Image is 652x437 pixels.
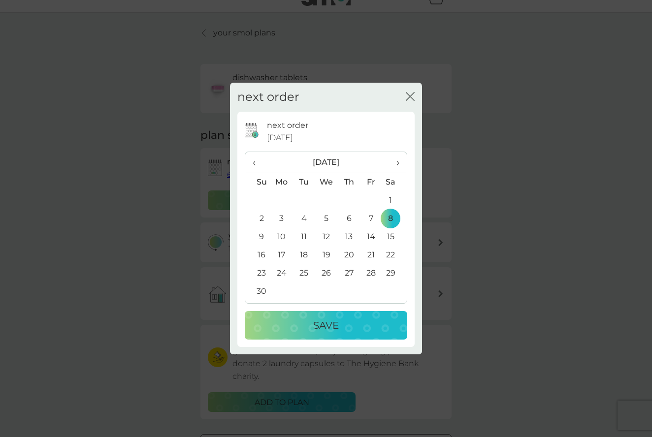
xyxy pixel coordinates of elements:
button: close [406,92,415,102]
td: 26 [315,264,338,282]
span: ‹ [253,152,263,173]
td: 22 [382,246,407,264]
td: 21 [360,246,382,264]
td: 29 [382,264,407,282]
td: 4 [293,210,315,228]
th: Sa [382,173,407,191]
td: 10 [270,228,293,246]
td: 8 [382,210,407,228]
th: Th [338,173,360,191]
td: 6 [338,210,360,228]
td: 5 [315,210,338,228]
td: 17 [270,246,293,264]
th: We [315,173,338,191]
h2: next order [237,90,299,104]
p: next order [267,119,308,132]
td: 12 [315,228,338,246]
td: 7 [360,210,382,228]
td: 11 [293,228,315,246]
th: Fr [360,173,382,191]
td: 24 [270,264,293,282]
td: 2 [245,210,270,228]
td: 15 [382,228,407,246]
span: › [390,152,399,173]
th: [DATE] [270,152,382,173]
p: Save [313,317,339,333]
span: [DATE] [267,131,293,144]
th: Mo [270,173,293,191]
td: 25 [293,264,315,282]
th: Tu [293,173,315,191]
td: 13 [338,228,360,246]
td: 27 [338,264,360,282]
td: 1 [382,191,407,210]
td: 30 [245,282,270,301]
td: 20 [338,246,360,264]
td: 3 [270,210,293,228]
td: 19 [315,246,338,264]
td: 16 [245,246,270,264]
td: 28 [360,264,382,282]
td: 14 [360,228,382,246]
td: 23 [245,264,270,282]
button: Save [245,311,407,340]
th: Su [245,173,270,191]
td: 9 [245,228,270,246]
td: 18 [293,246,315,264]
